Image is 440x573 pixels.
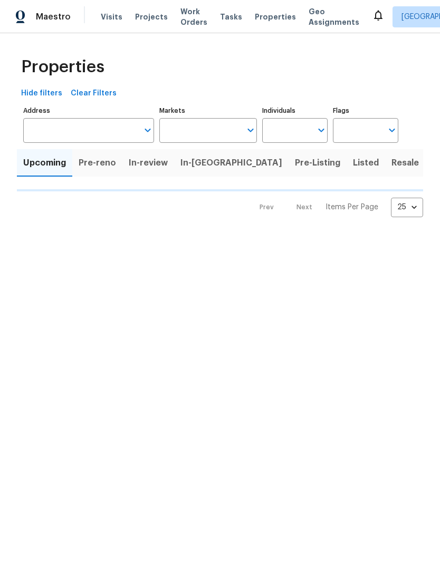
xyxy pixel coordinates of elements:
span: Tasks [220,13,242,21]
label: Markets [159,108,257,114]
div: 25 [391,193,423,221]
label: Individuals [262,108,328,114]
p: Items Per Page [326,202,378,212]
span: Pre-reno [79,156,116,170]
span: Properties [255,12,296,22]
button: Open [385,123,399,138]
button: Hide filters [17,84,66,103]
span: Work Orders [180,6,207,27]
span: Maestro [36,12,71,22]
label: Address [23,108,154,114]
span: Projects [135,12,168,22]
span: Hide filters [21,87,62,100]
span: Listed [353,156,379,170]
span: Pre-Listing [295,156,340,170]
button: Open [314,123,329,138]
span: In-[GEOGRAPHIC_DATA] [180,156,282,170]
label: Flags [333,108,398,114]
button: Clear Filters [66,84,121,103]
span: Upcoming [23,156,66,170]
span: In-review [129,156,168,170]
span: Geo Assignments [309,6,359,27]
button: Open [243,123,258,138]
span: Visits [101,12,122,22]
nav: Pagination Navigation [250,198,423,217]
span: Resale [391,156,419,170]
button: Open [140,123,155,138]
span: Clear Filters [71,87,117,100]
span: Properties [21,62,104,72]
